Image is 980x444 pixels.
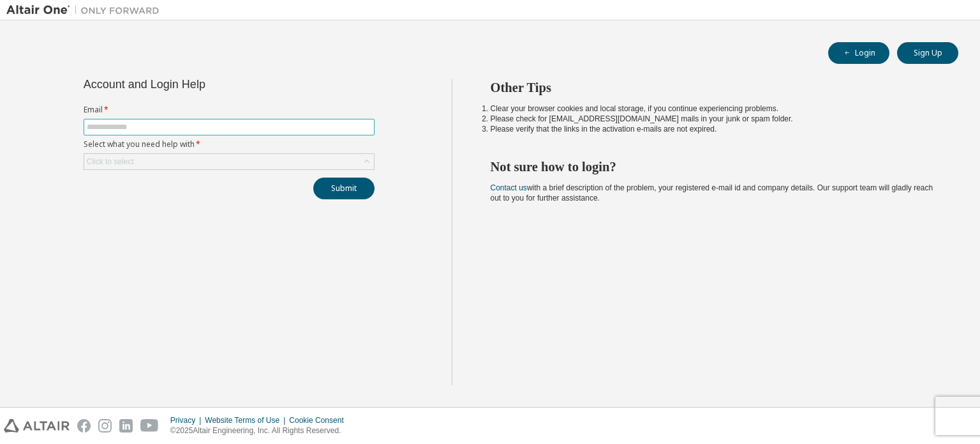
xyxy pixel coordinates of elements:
[84,105,375,115] label: Email
[119,419,133,433] img: linkedin.svg
[289,415,351,425] div: Cookie Consent
[491,103,936,114] li: Clear your browser cookies and local storage, if you continue experiencing problems.
[828,42,889,64] button: Login
[84,154,374,169] div: Click to select
[77,419,91,433] img: facebook.svg
[87,157,134,167] div: Click to select
[84,139,375,149] label: Select what you need help with
[491,183,933,203] span: with a brief description of the problem, your registered e-mail id and company details. Our suppo...
[491,158,936,175] h2: Not sure how to login?
[4,419,70,433] img: altair_logo.svg
[491,114,936,124] li: Please check for [EMAIL_ADDRESS][DOMAIN_NAME] mails in your junk or spam folder.
[170,425,352,436] p: © 2025 Altair Engineering, Inc. All Rights Reserved.
[170,415,205,425] div: Privacy
[84,79,316,89] div: Account and Login Help
[313,178,375,199] button: Submit
[6,4,166,17] img: Altair One
[98,419,112,433] img: instagram.svg
[491,124,936,134] li: Please verify that the links in the activation e-mails are not expired.
[491,79,936,96] h2: Other Tips
[491,183,527,192] a: Contact us
[897,42,958,64] button: Sign Up
[205,415,289,425] div: Website Terms of Use
[140,419,159,433] img: youtube.svg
